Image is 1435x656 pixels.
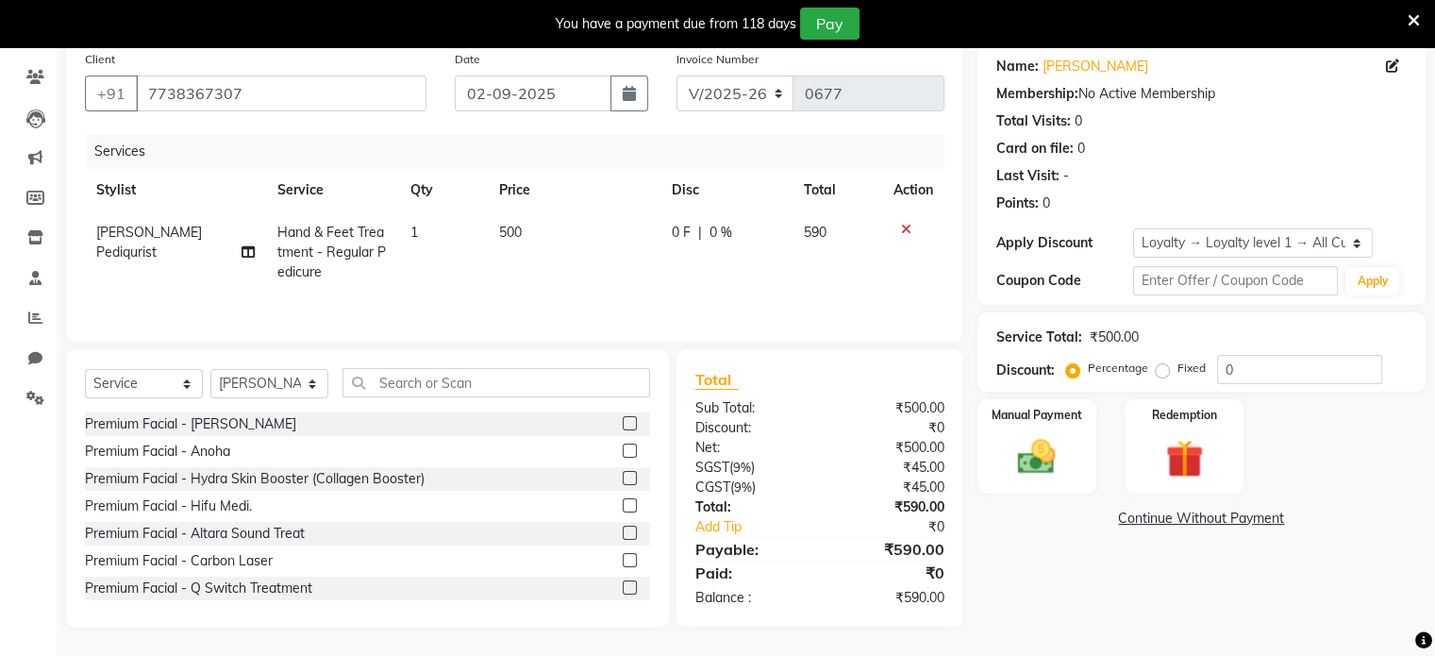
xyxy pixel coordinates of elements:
[820,478,959,497] div: ₹45.00
[996,361,1055,380] div: Discount:
[1043,57,1148,76] a: [PERSON_NAME]
[672,223,691,243] span: 0 F
[85,469,425,489] div: Premium Facial - Hydra Skin Booster (Collagen Booster)
[695,459,729,476] span: SGST
[996,111,1071,131] div: Total Visits:
[85,524,305,544] div: Premium Facial - Altara Sound Treat
[85,414,296,434] div: Premium Facial - [PERSON_NAME]
[1177,360,1206,377] label: Fixed
[793,169,882,211] th: Total
[1043,193,1050,213] div: 0
[399,169,488,211] th: Qty
[87,134,959,169] div: Services
[996,233,1133,253] div: Apply Discount
[681,497,820,517] div: Total:
[709,223,732,243] span: 0 %
[1090,328,1139,347] div: ₹500.00
[681,538,820,561] div: Payable:
[804,224,826,241] span: 590
[1345,267,1399,295] button: Apply
[499,224,522,241] span: 500
[820,398,959,418] div: ₹500.00
[1063,166,1069,186] div: -
[455,51,480,68] label: Date
[488,169,660,211] th: Price
[1152,407,1217,424] label: Redemption
[820,497,959,517] div: ₹590.00
[1154,435,1215,482] img: _gift.svg
[820,562,959,584] div: ₹0
[681,517,843,537] a: Add Tip
[681,458,820,478] div: ( )
[843,517,958,537] div: ₹0
[85,551,273,571] div: Premium Facial - Carbon Laser
[556,14,796,34] div: You have a payment due from 118 days
[996,139,1074,159] div: Card on file:
[410,224,418,241] span: 1
[820,458,959,478] div: ₹45.00
[996,84,1407,104] div: No Active Membership
[695,479,730,496] span: CGST
[1006,435,1067,479] img: _cash.svg
[800,8,859,40] button: Pay
[85,496,252,516] div: Premium Facial - Hifu Medi.
[820,538,959,561] div: ₹590.00
[96,224,202,261] span: [PERSON_NAME] Pediqurist
[733,460,751,475] span: 9%
[681,398,820,418] div: Sub Total:
[820,418,959,438] div: ₹0
[1133,266,1339,295] input: Enter Offer / Coupon Code
[698,223,702,243] span: |
[996,57,1039,76] div: Name:
[1077,139,1085,159] div: 0
[996,328,1082,347] div: Service Total:
[277,224,386,280] span: Hand & Feet Treatment - Regular Pedicure
[820,588,959,608] div: ₹590.00
[996,166,1060,186] div: Last Visit:
[1075,111,1082,131] div: 0
[996,271,1133,291] div: Coupon Code
[681,562,820,584] div: Paid:
[136,76,426,111] input: Search by Name/Mobile/Email/Code
[996,84,1078,104] div: Membership:
[1088,360,1148,377] label: Percentage
[85,51,115,68] label: Client
[681,418,820,438] div: Discount:
[85,442,230,462] div: Premium Facial - Anoha
[85,579,312,598] div: Premium Facial - Q Switch Treatment
[992,407,1082,424] label: Manual Payment
[85,76,138,111] button: +91
[660,169,793,211] th: Disc
[882,169,944,211] th: Action
[996,193,1039,213] div: Points:
[820,438,959,458] div: ₹500.00
[266,169,399,211] th: Service
[342,368,650,397] input: Search or Scan
[981,509,1422,529] a: Continue Without Payment
[681,478,820,497] div: ( )
[681,588,820,608] div: Balance :
[85,169,266,211] th: Stylist
[676,51,759,68] label: Invoice Number
[695,370,739,390] span: Total
[681,438,820,458] div: Net:
[734,479,752,495] span: 9%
